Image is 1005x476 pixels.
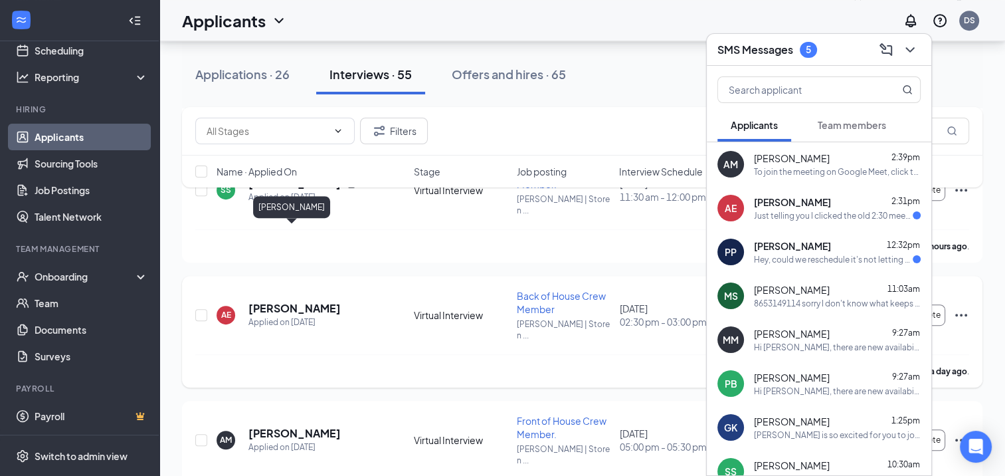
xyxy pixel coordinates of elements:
[892,328,920,338] span: 9:27am
[371,123,387,139] svg: Filter
[35,37,148,64] a: Scheduling
[619,427,714,453] div: [DATE]
[271,13,287,29] svg: ChevronDown
[195,66,290,82] div: Applications · 26
[182,9,266,32] h1: Applicants
[806,44,811,55] div: 5
[517,165,567,178] span: Job posting
[35,70,149,84] div: Reporting
[887,459,920,469] span: 10:30am
[887,284,920,294] span: 11:03am
[754,210,913,221] div: Just telling you I clicked the old 2:30 meeting is that the right one?
[517,443,612,466] p: [PERSON_NAME] | Store n ...
[35,316,148,343] a: Documents
[517,290,606,315] span: Back of House Crew Member
[923,241,967,251] b: 3 hours ago
[953,307,969,323] svg: Ellipses
[725,245,737,259] div: PP
[932,13,948,29] svg: QuestionInfo
[414,433,509,447] div: Virtual Interview
[253,196,330,218] div: [PERSON_NAME]
[16,383,145,394] div: Payroll
[220,434,232,445] div: AM
[329,66,412,82] div: Interviews · 55
[754,298,921,309] div: 8653149114 sorry I don't know what keeps happening
[731,119,778,131] span: Applicants
[248,316,341,329] div: Applied on [DATE]
[717,43,793,57] h3: SMS Messages
[754,283,830,297] span: [PERSON_NAME]
[16,104,145,115] div: Hiring
[619,440,714,453] span: 05:00 pm - 05:30 pm
[892,372,920,382] span: 9:27am
[718,77,875,102] input: Search applicant
[35,203,148,230] a: Talent Network
[964,15,975,26] div: DS
[754,342,921,353] div: Hi [PERSON_NAME], there are new availabilities for an interview. This is a reminder to schedule y...
[16,449,29,463] svg: Settings
[128,14,141,27] svg: Collapse
[619,165,703,178] span: Interview Schedule
[16,70,29,84] svg: Analysis
[953,432,969,448] svg: Ellipses
[960,431,992,463] div: Open Intercom Messenger
[452,66,566,82] div: Offers and hires · 65
[754,429,921,441] div: [PERSON_NAME] is so excited for you to join our team! Do you know anyone else who might be intere...
[725,377,737,390] div: PB
[887,240,920,250] span: 12:32pm
[754,415,830,428] span: [PERSON_NAME]
[878,42,894,58] svg: ComposeMessage
[221,309,231,320] div: AE
[619,315,714,328] span: 02:30 pm - 03:00 pm
[248,301,341,316] h5: [PERSON_NAME]
[724,421,737,434] div: GK
[754,371,830,384] span: [PERSON_NAME]
[899,39,921,60] button: ChevronDown
[754,195,831,209] span: [PERSON_NAME]
[754,239,831,253] span: [PERSON_NAME]
[35,270,137,283] div: Onboarding
[724,289,738,302] div: MS
[725,201,737,215] div: AE
[723,158,738,171] div: AM
[754,327,830,340] span: [PERSON_NAME]
[754,459,830,472] span: [PERSON_NAME]
[35,290,148,316] a: Team
[891,196,920,206] span: 2:31pm
[902,84,913,95] svg: MagnifyingGlass
[517,415,606,440] span: Front of House Crew Member.
[903,13,919,29] svg: Notifications
[818,119,886,131] span: Team members
[414,308,509,322] div: Virtual Interview
[15,13,28,27] svg: WorkstreamLogo
[754,166,921,178] div: To join the meeting on Google Meet, click this link: [URL][DOMAIN_NAME] Or open Meet and enter th...
[517,193,612,216] p: [PERSON_NAME] | Store n ...
[248,441,341,454] div: Applied on [DATE]
[248,426,341,441] h5: [PERSON_NAME]
[333,126,343,136] svg: ChevronDown
[35,177,148,203] a: Job Postings
[16,270,29,283] svg: UserCheck
[930,366,967,376] b: a day ago
[902,42,918,58] svg: ChevronDown
[35,449,128,463] div: Switch to admin view
[517,318,612,341] p: [PERSON_NAME] | Store n ...
[35,124,148,150] a: Applicants
[414,165,440,178] span: Stage
[723,333,739,346] div: MM
[754,254,913,265] div: Hey, could we reschedule it's not letting me into the meet
[360,118,428,144] button: Filter Filters
[875,39,897,60] button: ComposeMessage
[891,152,920,162] span: 2:39pm
[947,126,957,136] svg: MagnifyingGlass
[891,416,920,425] span: 1:25pm
[35,343,148,370] a: Surveys
[754,386,921,397] div: Hi [PERSON_NAME], there are new availabilities for an interview. This is a reminder to schedule y...
[619,302,714,328] div: [DATE]
[207,124,327,138] input: All Stages
[35,403,148,429] a: PayrollCrown
[35,150,148,177] a: Sourcing Tools
[217,165,297,178] span: Name · Applied On
[16,243,145,255] div: Team Management
[754,152,830,165] span: [PERSON_NAME]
